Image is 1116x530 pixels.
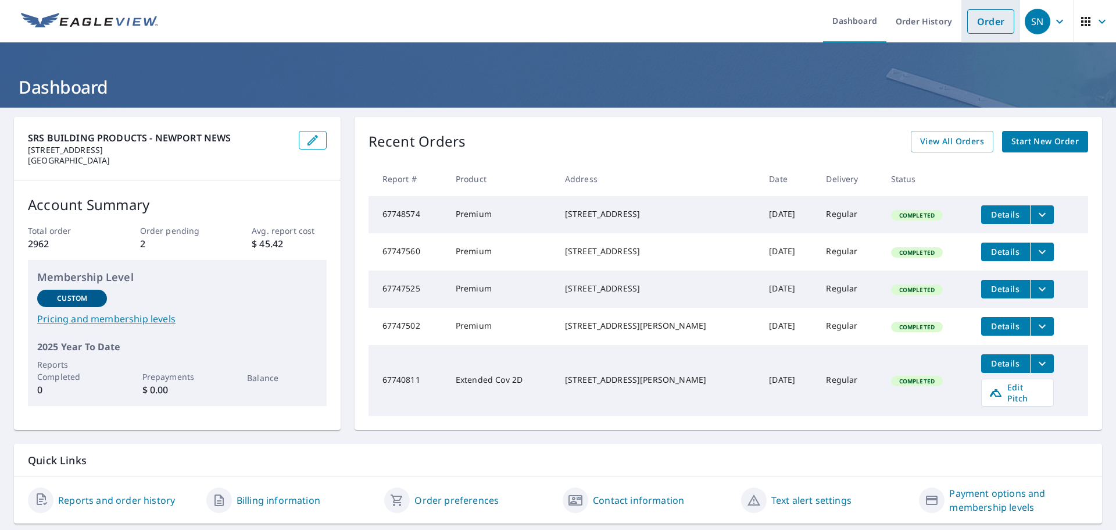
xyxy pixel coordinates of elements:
[760,233,817,271] td: [DATE]
[760,271,817,308] td: [DATE]
[817,233,881,271] td: Regular
[593,493,684,507] a: Contact information
[37,383,107,397] p: 0
[37,269,317,285] p: Membership Level
[981,379,1054,407] a: Edit Pitch
[981,317,1030,336] button: detailsBtn-67747502
[892,323,942,331] span: Completed
[565,374,750,386] div: [STREET_ADDRESS][PERSON_NAME]
[1030,205,1054,224] button: filesDropdownBtn-67748574
[988,321,1023,332] span: Details
[817,308,881,345] td: Regular
[28,194,327,215] p: Account Summary
[988,358,1023,369] span: Details
[28,225,102,237] p: Total order
[369,345,446,416] td: 67740811
[989,382,1046,404] span: Edit Pitch
[565,283,750,294] div: [STREET_ADDRESS]
[760,345,817,416] td: [DATE]
[760,308,817,345] td: [DATE]
[21,13,158,30] img: EV Logo
[911,131,993,152] a: View All Orders
[237,493,320,507] a: Billing information
[949,486,1088,514] a: Payment options and membership levels
[369,308,446,345] td: 67747502
[446,308,556,345] td: Premium
[446,196,556,233] td: Premium
[817,196,881,233] td: Regular
[760,196,817,233] td: [DATE]
[817,345,881,416] td: Regular
[369,131,466,152] p: Recent Orders
[920,134,984,149] span: View All Orders
[37,312,317,326] a: Pricing and membership levels
[1030,354,1054,373] button: filesDropdownBtn-67740811
[446,271,556,308] td: Premium
[892,211,942,219] span: Completed
[817,162,881,196] th: Delivery
[446,162,556,196] th: Product
[892,377,942,385] span: Completed
[37,340,317,354] p: 2025 Year To Date
[882,162,972,196] th: Status
[140,237,214,251] p: 2
[369,271,446,308] td: 67747525
[414,493,499,507] a: Order preferences
[140,225,214,237] p: Order pending
[369,233,446,271] td: 67747560
[369,196,446,233] td: 67748574
[817,271,881,308] td: Regular
[565,320,750,332] div: [STREET_ADDRESS][PERSON_NAME]
[981,205,1030,224] button: detailsBtn-67748574
[247,372,317,384] p: Balance
[1011,134,1079,149] span: Start New Order
[1030,280,1054,298] button: filesDropdownBtn-67747525
[556,162,760,196] th: Address
[14,75,1102,99] h1: Dashboard
[28,145,289,155] p: [STREET_ADDRESS]
[565,208,750,220] div: [STREET_ADDRESS]
[37,358,107,383] p: Reports Completed
[446,233,556,271] td: Premium
[252,225,326,237] p: Avg. report cost
[565,246,750,257] div: [STREET_ADDRESS]
[369,162,446,196] th: Report #
[142,383,212,397] p: $ 0.00
[1002,131,1088,152] a: Start New Order
[892,286,942,294] span: Completed
[981,354,1030,373] button: detailsBtn-67740811
[57,293,87,304] p: Custom
[981,243,1030,261] button: detailsBtn-67747560
[967,9,1014,34] a: Order
[981,280,1030,298] button: detailsBtn-67747525
[892,248,942,257] span: Completed
[252,237,326,251] p: $ 45.42
[771,493,852,507] a: Text alert settings
[28,131,289,145] p: SRS BUILDING PRODUCTS - NEWPORT NEWS
[28,237,102,251] p: 2962
[1030,317,1054,336] button: filesDropdownBtn-67747502
[28,453,1088,468] p: Quick Links
[988,246,1023,257] span: Details
[28,155,289,166] p: [GEOGRAPHIC_DATA]
[988,283,1023,294] span: Details
[988,209,1023,220] span: Details
[1030,243,1054,261] button: filesDropdownBtn-67747560
[446,345,556,416] td: Extended Cov 2D
[142,371,212,383] p: Prepayments
[1025,9,1050,34] div: SN
[58,493,175,507] a: Reports and order history
[760,162,817,196] th: Date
